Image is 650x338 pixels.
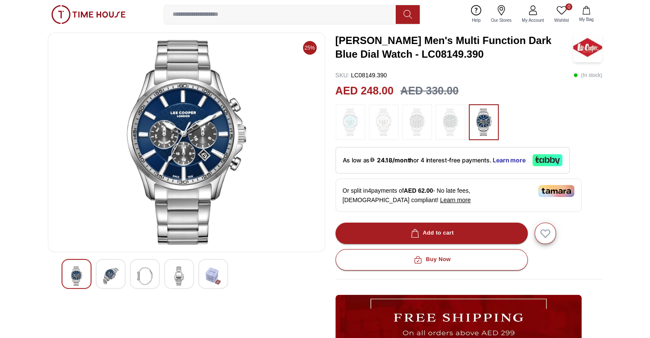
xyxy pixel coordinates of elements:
img: Tamara [538,185,574,197]
span: Help [468,17,484,24]
p: ( In stock ) [574,71,602,79]
img: ... [51,5,126,24]
span: AED 62.00 [404,187,433,194]
a: 0Wishlist [549,3,574,25]
img: Lee Cooper Men's Multi Function Light Blue Dial Watch - LC08149.300 [55,40,318,245]
img: Lee Cooper Men's Multi Function Dark Blue Dial Watch - LC08149.390 [573,32,602,62]
span: SKU : [335,72,350,79]
p: LC08149.390 [335,71,387,79]
img: Lee Cooper Men's Multi Function Light Blue Dial Watch - LC08149.300 [69,266,84,286]
h3: AED 330.00 [400,83,459,99]
img: ... [373,109,394,136]
button: Buy Now [335,249,528,270]
img: Lee Cooper Men's Multi Function Light Blue Dial Watch - LC08149.300 [137,266,153,286]
div: Buy Now [412,255,450,265]
img: ... [440,109,461,136]
img: Lee Cooper Men's Multi Function Light Blue Dial Watch - LC08149.300 [206,266,221,286]
span: 0 [565,3,572,10]
span: My Bag [576,16,597,23]
img: ... [406,109,428,136]
img: ... [473,109,494,136]
span: Wishlist [551,17,572,24]
h2: AED 248.00 [335,83,394,99]
h3: [PERSON_NAME] Men's Multi Function Dark Blue Dial Watch - LC08149.390 [335,34,573,61]
span: My Account [518,17,547,24]
span: 25% [303,41,317,55]
button: My Bag [574,4,599,24]
span: Our Stores [488,17,515,24]
div: Or split in 4 payments of - No late fees, [DEMOGRAPHIC_DATA] compliant! [335,179,582,212]
a: Our Stores [486,3,517,25]
img: Lee Cooper Men's Multi Function Light Blue Dial Watch - LC08149.300 [103,266,118,286]
button: Add to cart [335,223,528,244]
div: Add to cart [409,228,454,238]
img: Lee Cooper Men's Multi Function Light Blue Dial Watch - LC08149.300 [171,266,187,286]
a: Help [467,3,486,25]
img: ... [340,109,361,136]
span: Learn more [440,197,471,203]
